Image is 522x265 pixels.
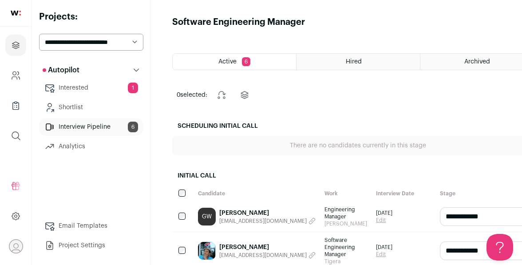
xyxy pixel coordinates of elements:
[242,57,250,66] span: 6
[5,65,26,86] a: Company and ATS Settings
[39,11,143,23] h2: Projects:
[39,61,143,79] button: Autopilot
[39,79,143,97] a: Interested1
[376,217,392,224] a: Edit
[43,65,79,75] p: Autopilot
[194,186,320,202] div: Candidate
[324,206,367,220] span: Engineering Manager
[372,186,435,202] div: Interview Date
[346,59,362,65] span: Hired
[177,92,180,98] span: 0
[172,16,305,28] h1: Software Engineering Manager
[219,209,316,218] a: [PERSON_NAME]
[324,237,367,258] span: Software Engineering Manager
[11,11,21,16] img: wellfound-shorthand-0d5821cbd27db2630d0214b213865d53afaa358527fdda9d0ea32b1df1b89c2c.svg
[324,258,367,265] span: Tigera
[39,237,143,254] a: Project Settings
[320,186,372,202] div: Work
[324,220,367,227] span: [PERSON_NAME]
[376,244,392,251] span: [DATE]
[5,35,26,56] a: Projects
[128,83,138,93] span: 1
[219,218,307,225] span: [EMAIL_ADDRESS][DOMAIN_NAME]
[219,243,316,252] a: [PERSON_NAME]
[464,59,490,65] span: Archived
[486,234,513,261] iframe: Help Scout Beacon - Open
[5,95,26,116] a: Company Lists
[297,54,419,70] a: Hired
[219,218,316,225] button: [EMAIL_ADDRESS][DOMAIN_NAME]
[198,208,216,225] a: GW
[218,59,237,65] span: Active
[39,217,143,235] a: Email Templates
[376,210,392,217] span: [DATE]
[219,252,307,259] span: [EMAIL_ADDRESS][DOMAIN_NAME]
[376,251,392,258] a: Edit
[39,99,143,116] a: Shortlist
[9,239,23,253] button: Open dropdown
[39,118,143,136] a: Interview Pipeline6
[198,242,216,260] img: a7cb2cba16a72abd27fbf5c93cc1b07cb003d67e89c25ed341f126c5a426b412.jpg
[219,252,316,259] button: [EMAIL_ADDRESS][DOMAIN_NAME]
[128,122,138,132] span: 6
[177,91,207,99] span: selected:
[39,138,143,155] a: Analytics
